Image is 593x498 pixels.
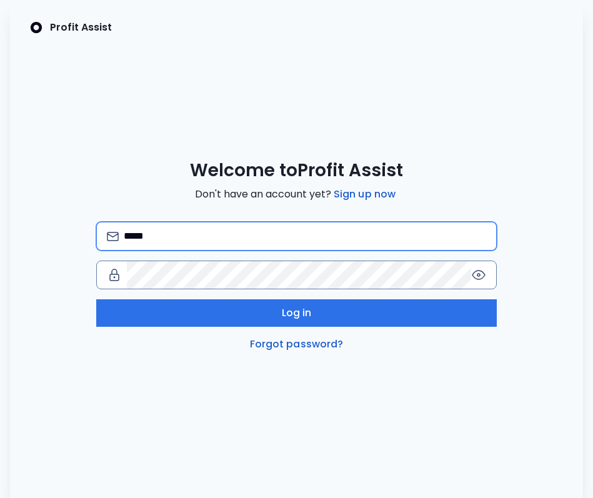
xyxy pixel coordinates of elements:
a: Sign up now [331,187,398,202]
a: Forgot password? [247,337,346,352]
p: Profit Assist [50,20,112,35]
span: Log in [282,306,312,321]
button: Log in [96,299,497,327]
span: Welcome to Profit Assist [190,159,403,182]
img: SpotOn Logo [30,20,42,35]
span: Don't have an account yet? [195,187,398,202]
img: email [107,232,119,241]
